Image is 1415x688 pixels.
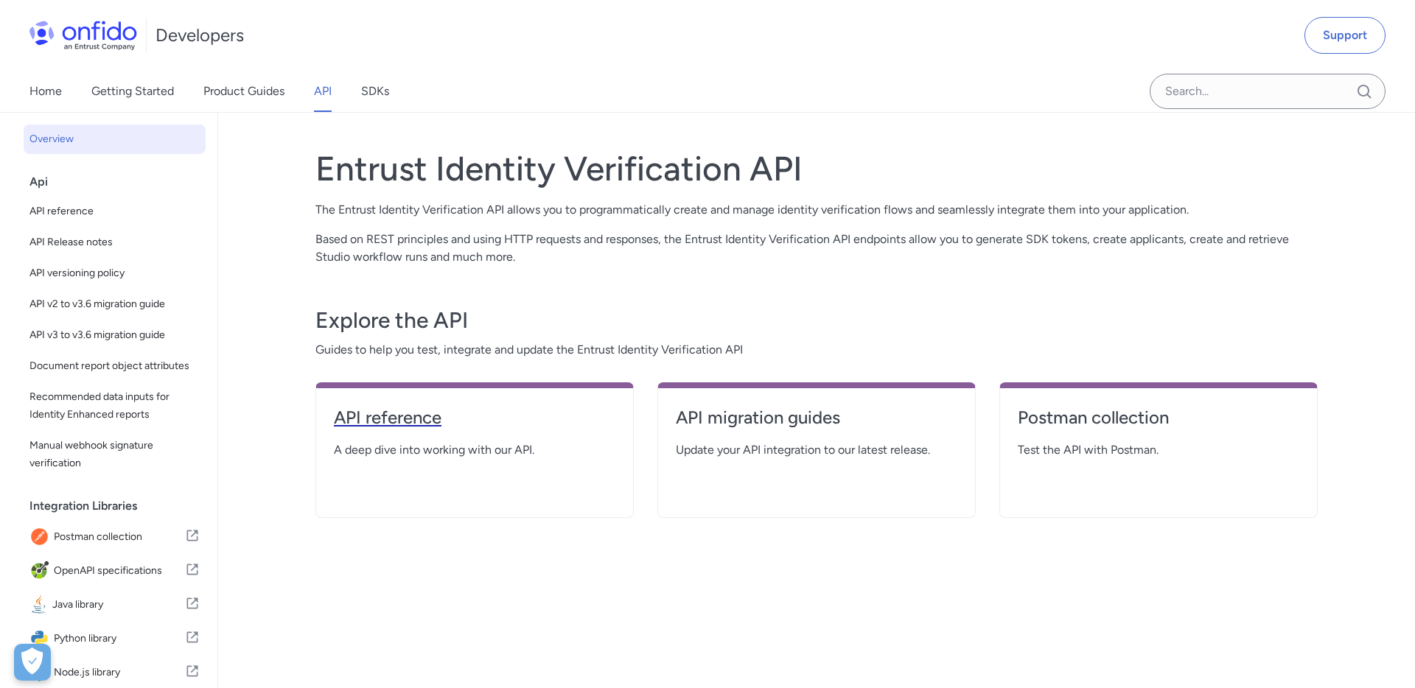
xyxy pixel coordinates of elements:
[14,644,51,681] button: Open Preferences
[315,148,1318,189] h1: Entrust Identity Verification API
[334,441,615,459] span: A deep dive into working with our API.
[24,197,206,226] a: API reference
[29,130,200,148] span: Overview
[24,382,206,429] a: Recommended data inputs for Identity Enhanced reports
[24,589,206,621] a: IconJava libraryJava library
[315,201,1318,219] p: The Entrust Identity Verification API allows you to programmatically create and manage identity v...
[29,203,200,220] span: API reference
[334,406,615,441] a: API reference
[91,71,174,112] a: Getting Started
[29,491,212,521] div: Integration Libraries
[315,341,1318,359] span: Guides to help you test, integrate and update the Entrust Identity Verification API
[29,561,54,581] img: IconOpenAPI specifications
[1150,74,1386,109] input: Onfido search input field
[1018,406,1299,429] h4: Postman collection
[29,326,200,344] span: API v3 to v3.6 migration guide
[54,662,185,683] span: Node.js library
[24,228,206,257] a: API Release notes
[54,561,185,581] span: OpenAPI specifications
[676,406,957,441] a: API migration guides
[29,357,200,375] span: Document report object attributes
[24,521,206,553] a: IconPostman collectionPostman collection
[29,437,200,472] span: Manual webhook signature verification
[1018,441,1299,459] span: Test the API with Postman.
[29,167,212,197] div: Api
[203,71,284,112] a: Product Guides
[24,320,206,350] a: API v3 to v3.6 migration guide
[29,527,54,547] img: IconPostman collection
[29,234,200,251] span: API Release notes
[315,231,1318,266] p: Based on REST principles and using HTTP requests and responses, the Entrust Identity Verification...
[24,259,206,288] a: API versioning policy
[24,124,206,154] a: Overview
[24,431,206,478] a: Manual webhook signature verification
[29,628,54,649] img: IconPython library
[24,622,206,655] a: IconPython libraryPython library
[52,594,185,615] span: Java library
[314,71,332,112] a: API
[1018,406,1299,441] a: Postman collection
[29,388,200,424] span: Recommended data inputs for Identity Enhanced reports
[315,306,1318,335] h3: Explore the API
[334,406,615,429] h4: API reference
[29,21,137,50] img: Onfido Logo
[156,24,244,47] h1: Developers
[676,406,957,429] h4: API migration guides
[54,628,185,649] span: Python library
[1304,17,1386,54] a: Support
[54,527,185,547] span: Postman collection
[29,594,52,615] img: IconJava library
[676,441,957,459] span: Update your API integration to our latest release.
[14,644,51,681] div: Cookie Preferences
[24,351,206,381] a: Document report object attributes
[361,71,389,112] a: SDKs
[29,71,62,112] a: Home
[29,264,200,282] span: API versioning policy
[24,555,206,587] a: IconOpenAPI specificationsOpenAPI specifications
[24,289,206,319] a: API v2 to v3.6 migration guide
[29,295,200,313] span: API v2 to v3.6 migration guide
